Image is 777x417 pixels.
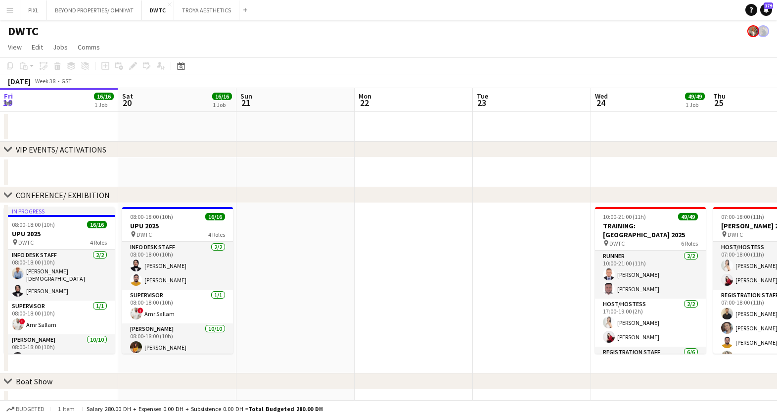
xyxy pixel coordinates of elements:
[137,231,152,238] span: DWTC
[49,41,72,53] a: Jobs
[174,0,239,20] button: TROYA AESTHETICS
[248,405,323,413] span: Total Budgeted 280.00 DH
[8,43,22,52] span: View
[240,92,252,101] span: Sun
[594,97,608,108] span: 24
[764,2,773,9] span: 179
[721,213,764,220] span: 07:00-18:00 (11h)
[4,301,115,334] app-card-role: Supervisor1/108:00-18:00 (10h)!Amr Sallam
[4,207,115,354] app-job-card: In progress08:00-18:00 (10h)16/16UPU 2025 DWTC4 RolesInfo desk staff2/208:00-18:00 (10h)[PERSON_N...
[681,240,698,247] span: 6 Roles
[47,0,142,20] button: BEYOND PROPERTIES/ OMNIYAT
[61,77,72,85] div: GST
[19,318,25,324] span: !
[78,43,100,52] span: Comms
[122,242,233,290] app-card-role: Info desk staff2/208:00-18:00 (10h)[PERSON_NAME][PERSON_NAME]
[122,92,133,101] span: Sat
[122,290,233,323] app-card-role: Supervisor1/108:00-18:00 (10h)!Amr Sallam
[33,77,57,85] span: Week 38
[20,0,47,20] button: PIXL
[609,240,625,247] span: DWTC
[122,207,233,354] app-job-card: 08:00-18:00 (10h)16/16UPU 2025 DWTC4 RolesInfo desk staff2/208:00-18:00 (10h)[PERSON_NAME][PERSON...
[712,97,726,108] span: 25
[54,405,78,413] span: 1 item
[595,221,706,239] h3: TRAINING: [GEOGRAPHIC_DATA] 2025
[87,405,323,413] div: Salary 280.00 DH + Expenses 0.00 DH + Subsistence 0.00 DH =
[142,0,174,20] button: DWTC
[747,25,759,37] app-user-avatar: Clinton Appel
[477,92,488,101] span: Tue
[16,190,110,200] div: CONFERENCE/ EXHIBITION
[16,376,52,386] div: Boat Show
[137,308,143,313] span: !
[728,231,743,238] span: DWTC
[603,213,646,220] span: 10:00-21:00 (11h)
[239,97,252,108] span: 21
[686,101,704,108] div: 1 Job
[94,101,113,108] div: 1 Job
[595,299,706,347] app-card-role: Host/Hostess2/217:00-19:00 (2h)[PERSON_NAME][PERSON_NAME]
[16,406,45,413] span: Budgeted
[359,92,371,101] span: Mon
[121,97,133,108] span: 20
[4,41,26,53] a: View
[53,43,68,52] span: Jobs
[12,221,55,228] span: 08:00-18:00 (10h)
[130,213,173,220] span: 08:00-18:00 (10h)
[475,97,488,108] span: 23
[208,231,225,238] span: 4 Roles
[94,93,114,100] span: 16/16
[595,251,706,299] app-card-role: Runner2/210:00-21:00 (11h)[PERSON_NAME][PERSON_NAME]
[4,92,13,101] span: Fri
[678,213,698,220] span: 49/49
[28,41,47,53] a: Edit
[90,239,107,246] span: 4 Roles
[595,92,608,101] span: Wed
[8,24,39,39] h1: DWTC
[685,93,705,100] span: 49/49
[32,43,43,52] span: Edit
[74,41,104,53] a: Comms
[205,213,225,220] span: 16/16
[5,404,46,415] button: Budgeted
[4,229,115,238] h3: UPU 2025
[212,93,232,100] span: 16/16
[16,145,106,155] div: VIP EVENTS/ ACTIVATIONS
[2,97,13,108] span: 19
[760,4,772,16] a: 179
[357,97,371,108] span: 22
[8,76,31,86] div: [DATE]
[122,221,233,230] h3: UPU 2025
[4,207,115,215] div: In progress
[595,207,706,354] app-job-card: 10:00-21:00 (11h)49/49TRAINING: [GEOGRAPHIC_DATA] 2025 DWTC6 RolesRunner2/210:00-21:00 (11h)[PERS...
[18,239,34,246] span: DWTC
[213,101,231,108] div: 1 Job
[713,92,726,101] span: Thu
[4,250,115,301] app-card-role: Info desk staff2/208:00-18:00 (10h)[PERSON_NAME][DEMOGRAPHIC_DATA] [PERSON_NAME][PERSON_NAME]
[87,221,107,228] span: 16/16
[757,25,769,37] app-user-avatar: Mohamed Arafa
